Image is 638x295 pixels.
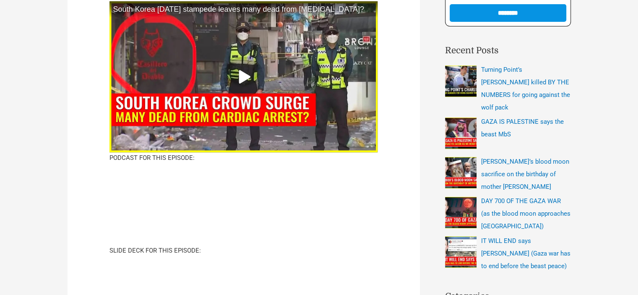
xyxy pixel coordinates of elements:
[481,118,564,138] a: GAZA IS PALESTINE says the beast MbS
[109,1,378,18] a: South Korea [DATE] stampede leaves many dead from [MEDICAL_DATA]?
[109,245,378,257] p: SLIDE DECK FOR THIS EPISODE:
[481,197,570,230] a: DAY 700 OF THE GAZA WAR (as the blood moon approaches [GEOGRAPHIC_DATA])
[481,66,570,111] a: Turning Point’s [PERSON_NAME] killed BY THE NUMBERS for going against the wolf pack
[481,237,570,270] a: IT WILL END says [PERSON_NAME] (Gaza war has to end before the beast peace)
[109,152,378,164] p: PODCAST FOR THIS EPISODE:
[445,44,571,57] h2: Recent Posts
[481,158,569,191] a: [PERSON_NAME]’s blood moon sacrifice on the birthday of mother [PERSON_NAME]
[445,63,571,272] nav: Recent Posts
